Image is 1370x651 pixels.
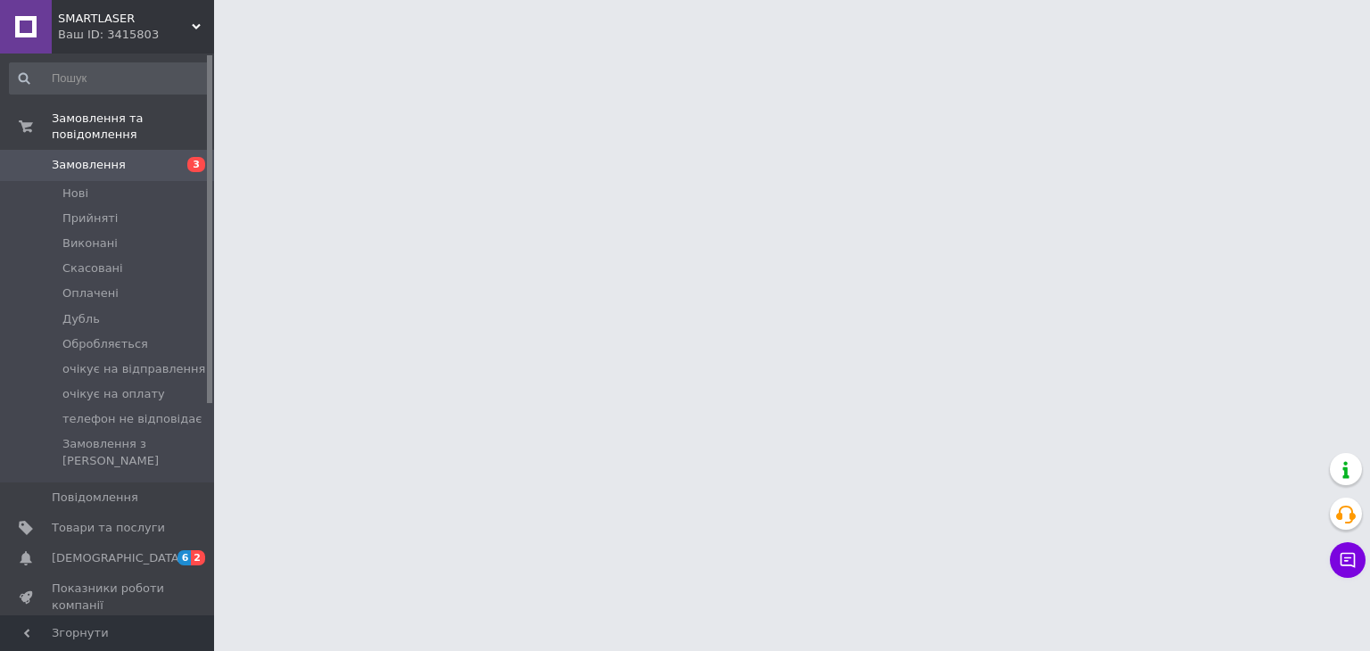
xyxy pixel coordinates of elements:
[52,111,214,143] span: Замовлення та повідомлення
[62,210,118,227] span: Прийняті
[62,411,202,427] span: телефон не відповідає
[62,361,205,377] span: очікує на відправлення
[62,336,148,352] span: Обробляється
[62,386,165,402] span: очікує на оплату
[1330,542,1366,578] button: Чат з покупцем
[58,11,192,27] span: SMARTLASER
[52,520,165,536] span: Товари та послуги
[52,157,126,173] span: Замовлення
[62,185,88,202] span: Нові
[62,285,119,301] span: Оплачені
[62,260,123,276] span: Скасовані
[52,490,138,506] span: Повідомлення
[9,62,210,95] input: Пошук
[58,27,214,43] div: Ваш ID: 3415803
[52,581,165,613] span: Показники роботи компанії
[52,550,184,566] span: [DEMOGRAPHIC_DATA]
[62,436,209,468] span: Замовлення з [PERSON_NAME]
[177,550,192,565] span: 6
[62,311,100,327] span: Дубль
[62,235,118,251] span: Виконані
[187,157,205,172] span: 3
[191,550,205,565] span: 2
